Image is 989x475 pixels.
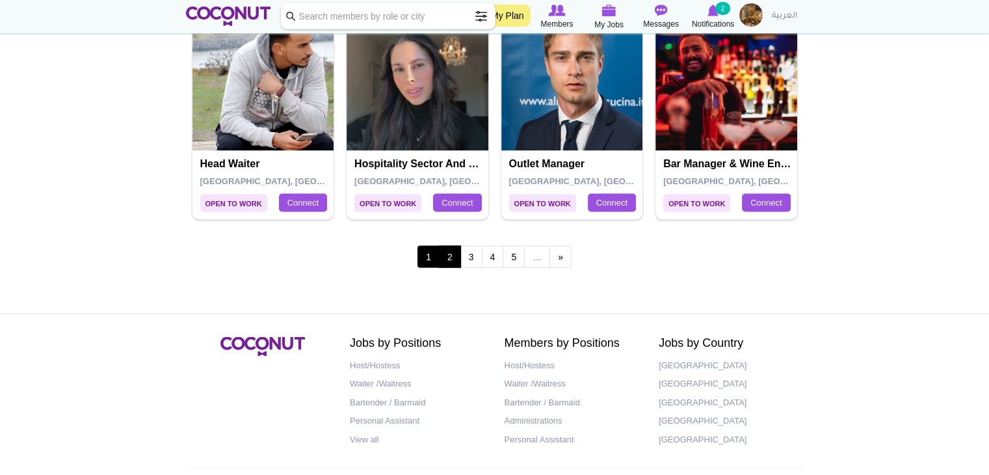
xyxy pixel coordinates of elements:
a: Waiter /Waitress [505,374,640,393]
small: 2 [715,2,730,15]
span: [GEOGRAPHIC_DATA], [GEOGRAPHIC_DATA] [200,176,386,185]
img: Notifications [707,5,719,16]
span: 1 [417,245,440,267]
a: Connect [742,193,790,211]
a: Messages Messages [635,3,687,31]
a: Host/Hostess [350,356,485,375]
h2: Jobs by Country [659,336,794,349]
a: My Jobs My Jobs [583,3,635,31]
a: Connect [433,193,481,211]
span: Members [540,18,573,31]
h4: Outlet Manager [509,158,639,170]
a: [GEOGRAPHIC_DATA] [659,374,794,393]
a: [GEOGRAPHIC_DATA] [659,430,794,449]
a: Waiter /Waitress [350,374,485,393]
img: Coconut [220,336,305,356]
span: Messages [643,18,679,31]
img: My Jobs [602,5,616,16]
a: [GEOGRAPHIC_DATA] [659,393,794,412]
img: Browse Members [548,5,565,16]
span: [GEOGRAPHIC_DATA], [GEOGRAPHIC_DATA] [663,176,849,185]
a: 4 [482,245,504,267]
a: My Plan [484,5,531,27]
a: Personal Assistant [505,430,640,449]
a: Bartender / Barmaid [505,393,640,412]
a: 2 [439,245,461,267]
a: Host/Hostess [505,356,640,375]
a: View all [350,430,485,449]
span: Notifications [692,18,734,31]
img: Messages [655,5,668,16]
a: Notifications Notifications 2 [687,3,739,31]
h4: Hospitality sector and Marketing Support [354,158,484,170]
span: … [524,245,550,267]
span: [GEOGRAPHIC_DATA], [GEOGRAPHIC_DATA] [509,176,694,185]
a: Personal Assistant [350,411,485,430]
span: Open to Work [200,194,267,211]
a: next › [549,245,572,267]
a: العربية [765,3,804,29]
span: [GEOGRAPHIC_DATA], [GEOGRAPHIC_DATA] [354,176,540,185]
a: [GEOGRAPHIC_DATA] [659,411,794,430]
span: Open to Work [509,194,576,211]
img: Home [186,7,271,26]
a: Administrations [505,411,640,430]
h2: Members by Positions [505,336,640,349]
span: Open to Work [354,194,421,211]
h4: Head Waiter [200,158,330,170]
a: Connect [279,193,327,211]
span: Open to Work [663,194,730,211]
h2: Jobs by Positions [350,336,485,349]
a: Connect [588,193,636,211]
a: 5 [503,245,525,267]
a: [GEOGRAPHIC_DATA] [659,356,794,375]
span: My Jobs [594,18,624,31]
a: 3 [460,245,482,267]
a: Browse Members Members [531,3,583,31]
input: Search members by role or city [281,3,495,29]
a: Bartender / Barmaid [350,393,485,412]
h4: Bar Manager & Wine Enthusiast [663,158,793,170]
